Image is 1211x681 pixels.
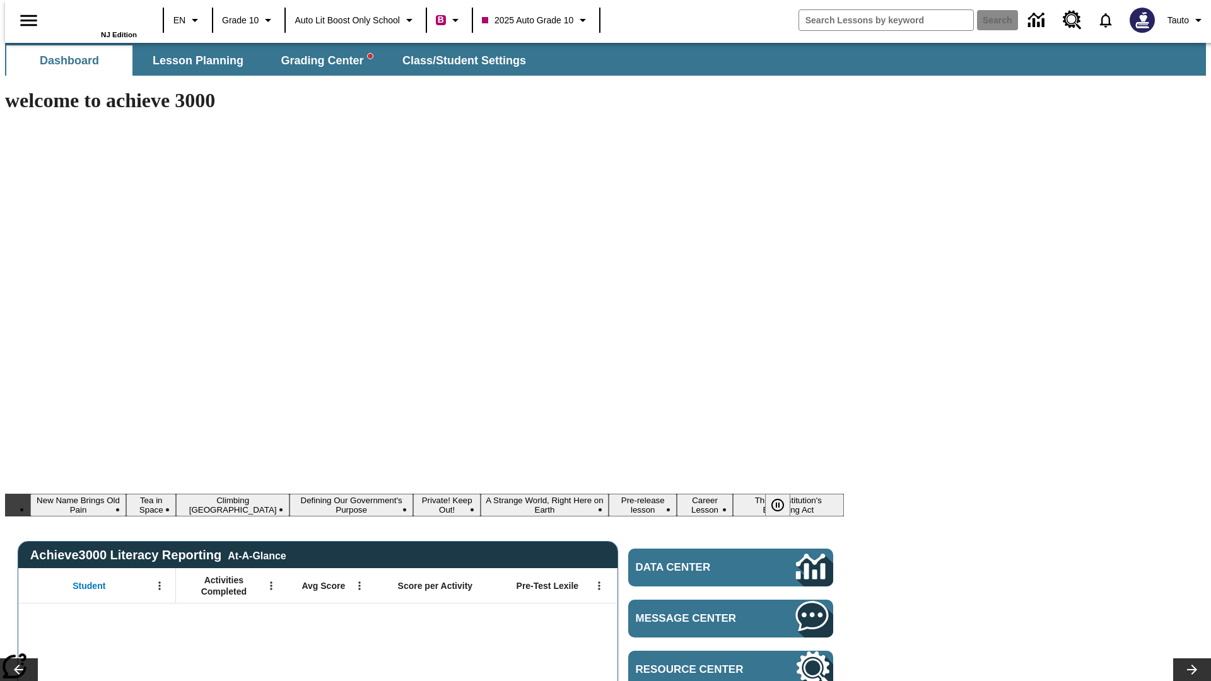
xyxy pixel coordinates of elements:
[73,580,105,591] span: Student
[30,548,286,562] span: Achieve3000 Literacy Reporting
[10,2,47,39] button: Open side menu
[636,612,758,625] span: Message Center
[392,45,536,76] button: Class/Student Settings
[517,580,579,591] span: Pre-Test Lexile
[30,494,126,516] button: Slide 1 New Name Brings Old Pain
[5,89,844,112] h1: welcome to achieve 3000
[290,9,422,32] button: School: Auto Lit Boost only School, Select your school
[182,574,266,597] span: Activities Completed
[168,9,208,32] button: Language: EN, Select a language
[1173,658,1211,681] button: Lesson carousel, Next
[295,14,400,27] span: Auto Lit Boost only School
[176,494,289,516] button: Slide 3 Climbing Mount Tai
[150,576,169,595] button: Open Menu
[636,663,758,676] span: Resource Center
[413,494,481,516] button: Slide 5 Private! Keep Out!
[481,494,609,516] button: Slide 6 A Strange World, Right Here on Earth
[153,54,243,68] span: Lesson Planning
[6,45,132,76] button: Dashboard
[628,549,833,586] a: Data Center
[765,494,790,516] button: Pause
[765,494,803,516] div: Pause
[217,9,281,32] button: Grade: Grade 10, Select a grade
[1167,14,1189,27] span: Tauto
[609,494,677,516] button: Slide 7 Pre-release lesson
[799,10,973,30] input: search field
[262,576,281,595] button: Open Menu
[135,45,261,76] button: Lesson Planning
[677,494,732,516] button: Slide 8 Career Lesson
[438,12,444,28] span: B
[126,494,176,516] button: Slide 2 Tea in Space
[264,45,390,76] button: Grading Center
[55,6,137,31] a: Home
[482,14,573,27] span: 2025 Auto Grade 10
[1089,4,1122,37] a: Notifications
[5,43,1206,76] div: SubNavbar
[281,54,372,68] span: Grading Center
[733,494,844,516] button: Slide 9 The Constitution's Balancing Act
[55,4,137,38] div: Home
[368,54,373,59] svg: writing assistant alert
[402,54,526,68] span: Class/Student Settings
[101,31,137,38] span: NJ Edition
[431,9,468,32] button: Boost Class color is violet red. Change class color
[1055,3,1089,37] a: Resource Center, Will open in new tab
[590,576,609,595] button: Open Menu
[1130,8,1155,33] img: Avatar
[636,561,754,574] span: Data Center
[1162,9,1211,32] button: Profile/Settings
[1021,3,1055,38] a: Data Center
[5,45,537,76] div: SubNavbar
[398,580,473,591] span: Score per Activity
[1122,4,1162,37] button: Select a new avatar
[40,54,99,68] span: Dashboard
[228,548,286,562] div: At-A-Glance
[301,580,345,591] span: Avg Score
[628,600,833,637] a: Message Center
[173,14,185,27] span: EN
[290,494,414,516] button: Slide 4 Defining Our Government's Purpose
[477,9,595,32] button: Class: 2025 Auto Grade 10, Select your class
[350,576,369,595] button: Open Menu
[222,14,259,27] span: Grade 10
